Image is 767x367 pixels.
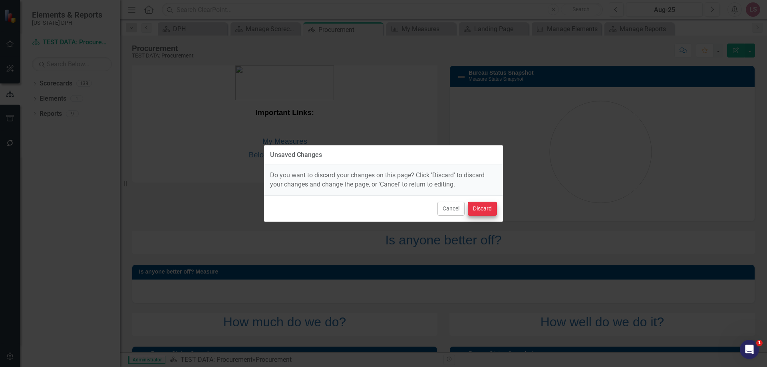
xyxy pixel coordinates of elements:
iframe: Intercom live chat [740,340,759,359]
button: Cancel [437,202,465,216]
button: Discard [468,202,497,216]
div: Unsaved Changes [270,151,322,159]
span: 1 [756,340,763,346]
div: Do you want to discard your changes on this page? Click 'Discard' to discard your changes and cha... [264,165,503,195]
